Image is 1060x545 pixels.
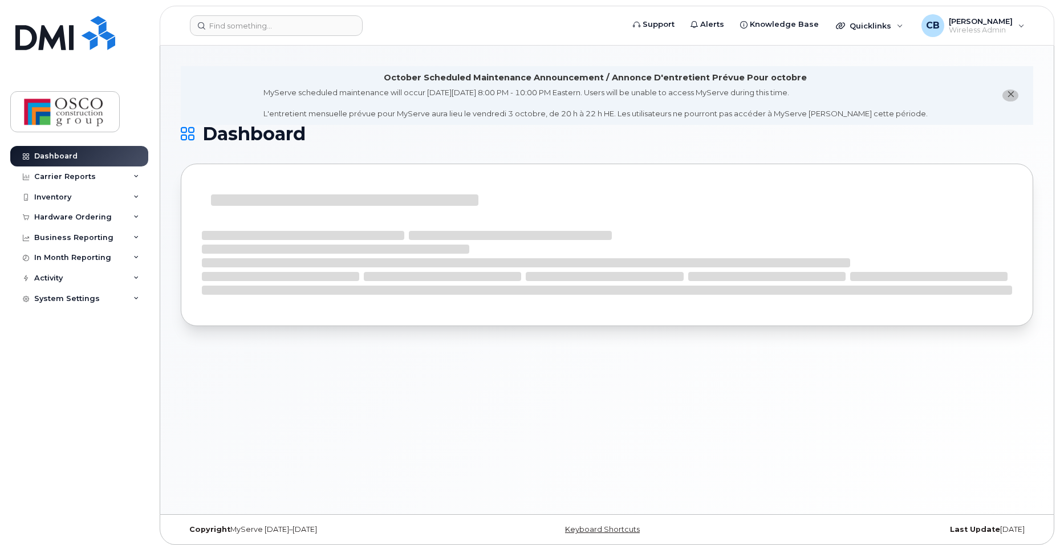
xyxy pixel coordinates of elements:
span: Dashboard [202,125,306,143]
strong: Last Update [950,525,1000,534]
a: Keyboard Shortcuts [565,525,640,534]
div: MyServe scheduled maintenance will occur [DATE][DATE] 8:00 PM - 10:00 PM Eastern. Users will be u... [263,87,928,119]
strong: Copyright [189,525,230,534]
div: October Scheduled Maintenance Announcement / Annonce D'entretient Prévue Pour octobre [384,72,807,84]
div: MyServe [DATE]–[DATE] [181,525,465,534]
div: [DATE] [749,525,1033,534]
button: close notification [1002,90,1018,101]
